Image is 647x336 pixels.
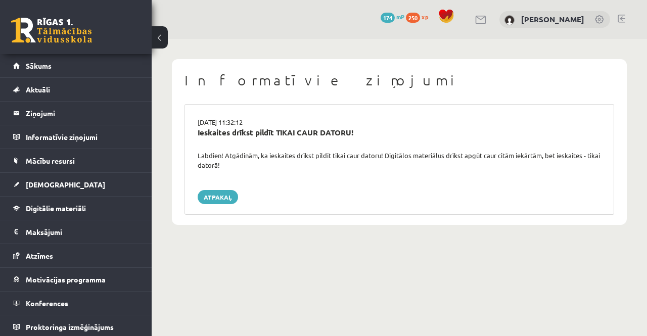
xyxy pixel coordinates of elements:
[26,61,52,70] span: Sākums
[190,117,609,127] div: [DATE] 11:32:12
[26,275,106,284] span: Motivācijas programma
[521,14,584,24] a: [PERSON_NAME]
[13,173,139,196] a: [DEMOGRAPHIC_DATA]
[13,102,139,125] a: Ziņojumi
[26,204,86,213] span: Digitālie materiāli
[26,125,139,149] legend: Informatīvie ziņojumi
[381,13,395,23] span: 174
[13,268,139,291] a: Motivācijas programma
[26,322,114,331] span: Proktoringa izmēģinājums
[198,190,238,204] a: Atpakaļ
[406,13,433,21] a: 250 xp
[184,72,614,89] h1: Informatīvie ziņojumi
[422,13,428,21] span: xp
[396,13,404,21] span: mP
[26,156,75,165] span: Mācību resursi
[13,244,139,267] a: Atzīmes
[13,54,139,77] a: Sākums
[190,151,609,170] div: Labdien! Atgādinām, ka ieskaites drīkst pildīt tikai caur datoru! Digitālos materiālus drīkst apg...
[381,13,404,21] a: 174 mP
[13,292,139,315] a: Konferences
[26,299,68,308] span: Konferences
[406,13,420,23] span: 250
[13,220,139,244] a: Maksājumi
[198,127,601,138] div: Ieskaites drīkst pildīt TIKAI CAUR DATORU!
[13,149,139,172] a: Mācību resursi
[13,197,139,220] a: Digitālie materiāli
[26,102,139,125] legend: Ziņojumi
[13,78,139,101] a: Aktuāli
[504,15,515,25] img: Elīna Freimane
[26,220,139,244] legend: Maksājumi
[26,180,105,189] span: [DEMOGRAPHIC_DATA]
[13,125,139,149] a: Informatīvie ziņojumi
[11,18,92,43] a: Rīgas 1. Tālmācības vidusskola
[26,251,53,260] span: Atzīmes
[26,85,50,94] span: Aktuāli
